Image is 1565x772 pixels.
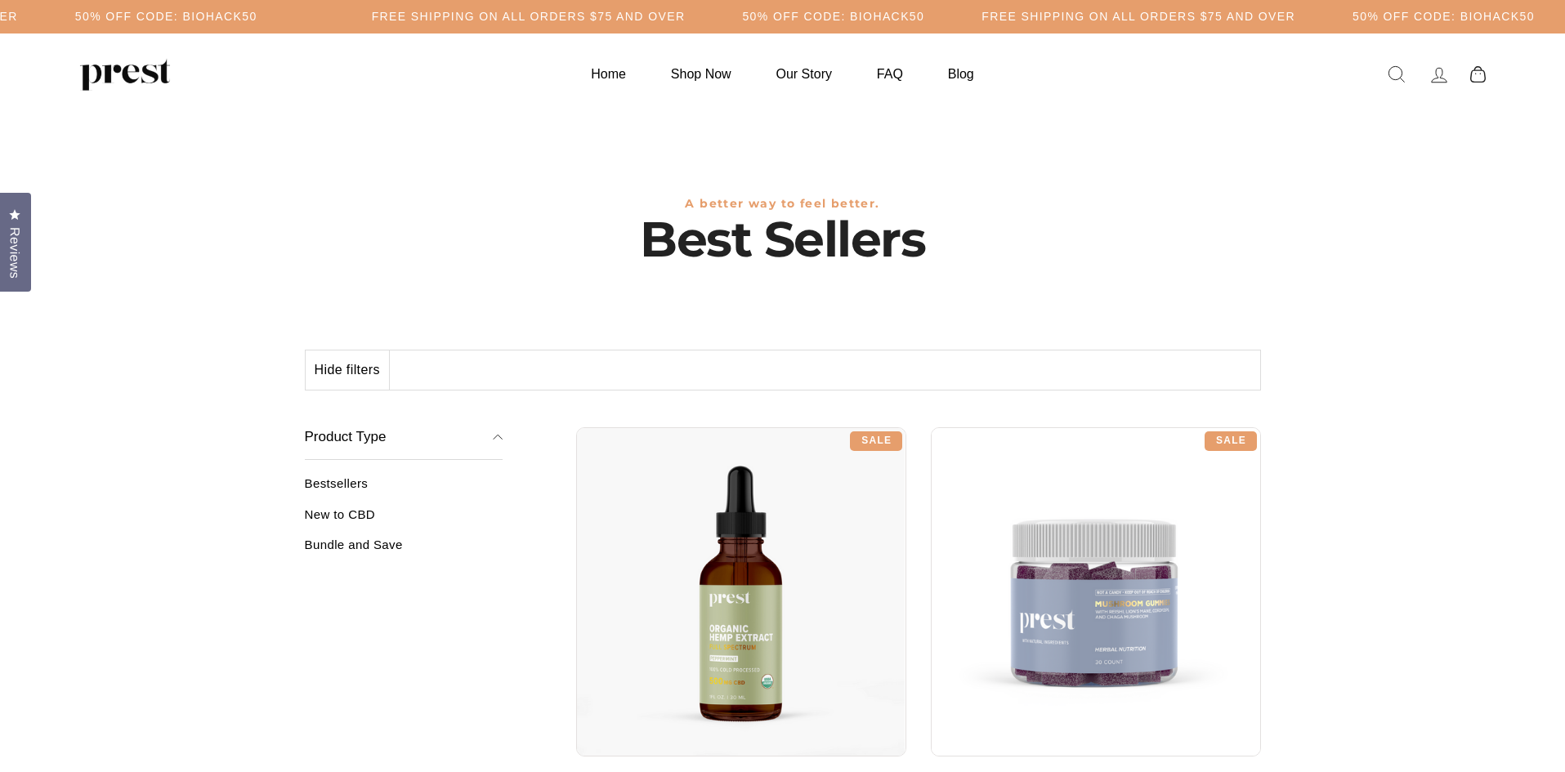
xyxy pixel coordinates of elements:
a: Our Story [756,58,852,90]
h5: 50% OFF CODE: BIOHACK50 [1353,10,1535,24]
a: Home [570,58,646,90]
h5: 50% OFF CODE: BIOHACK50 [75,10,257,24]
div: Sale [850,431,902,451]
button: Product Type [305,415,503,461]
h5: Free Shipping on all orders $75 and over [372,10,686,24]
a: New to CBD [305,507,503,534]
h5: 50% OFF CODE: BIOHACK50 [742,10,924,24]
a: FAQ [856,58,923,90]
img: PREST ORGANICS [80,58,170,91]
h3: A better way to feel better. [305,197,1261,211]
h5: Free Shipping on all orders $75 and over [981,10,1295,24]
a: Blog [928,58,995,90]
span: Reviews [4,227,25,279]
a: Bestsellers [305,476,503,503]
a: Shop Now [651,58,752,90]
h1: Best Sellers [305,211,1261,268]
div: Sale [1205,431,1257,451]
a: Bundle and Save [305,538,503,564]
ul: Primary [570,58,994,90]
button: Hide filters [306,350,390,390]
